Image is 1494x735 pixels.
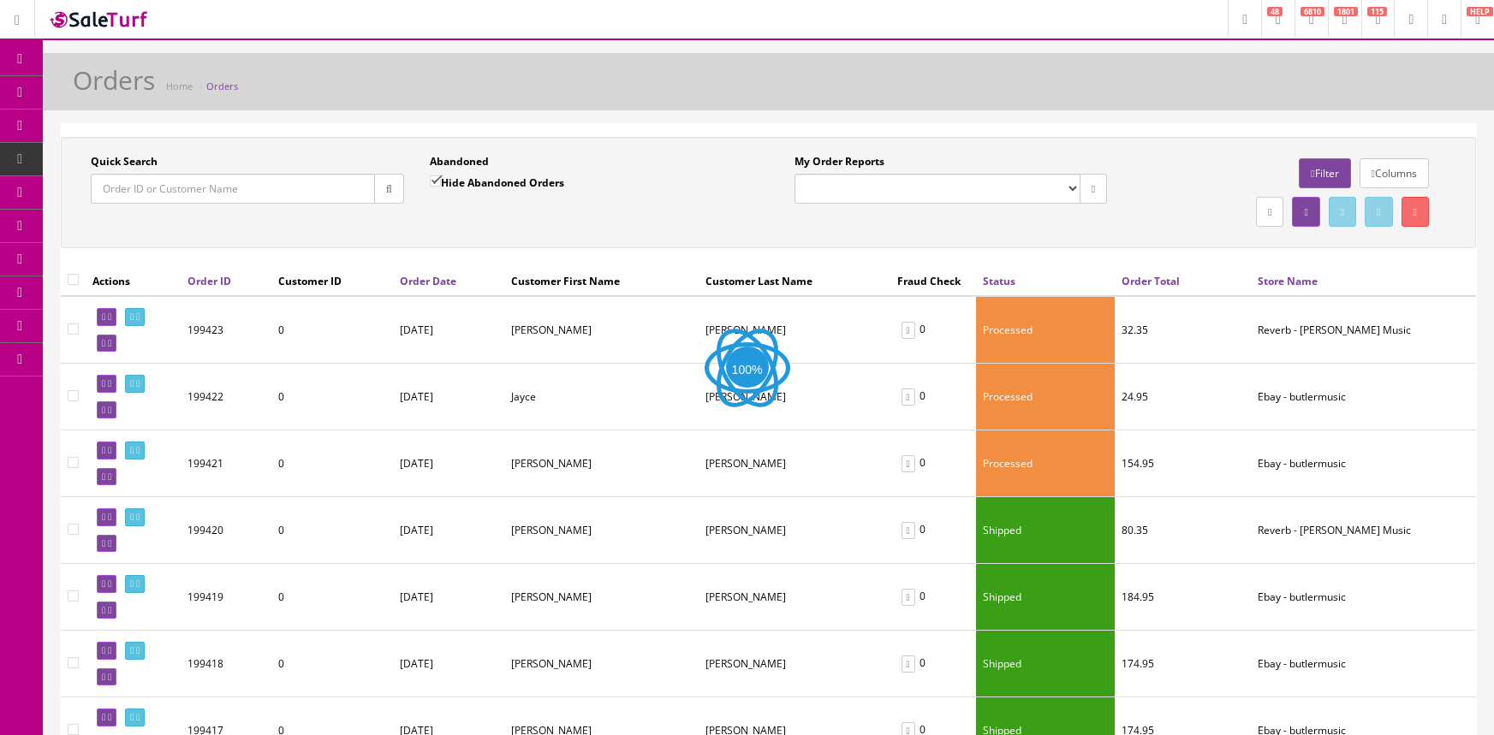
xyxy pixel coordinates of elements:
label: Hide Abandoned Orders [430,174,564,191]
img: SaleTurf [48,8,151,31]
span: 48 [1267,7,1283,16]
td: 0 [271,364,393,430]
td: Luna [699,631,890,697]
h1: Orders [73,66,155,94]
td: 32.35 [1115,296,1251,364]
td: Ebay - butlermusic [1251,631,1476,697]
td: Reverb - Butler Music [1251,497,1476,564]
a: Order Date [400,274,456,288]
th: Customer Last Name [699,265,890,296]
td: [DATE] [393,364,504,430]
th: Fraud Check [890,265,977,296]
td: 0 [890,364,977,430]
th: Actions [86,265,181,296]
td: 199420 [181,497,271,564]
td: Shipped [976,564,1114,631]
td: 0 [271,631,393,697]
label: Quick Search [91,154,158,169]
td: [DATE] [393,296,504,364]
td: 199421 [181,430,271,497]
td: [DATE] [393,430,504,497]
td: Ebay - butlermusic [1251,364,1476,430]
td: 199419 [181,564,271,631]
a: Orders [206,80,238,92]
a: Status [983,274,1015,288]
span: HELP [1467,7,1493,16]
a: Order ID [187,274,231,288]
td: [DATE] [393,564,504,631]
td: Shipped [976,631,1114,697]
td: 154.95 [1115,430,1251,497]
td: Ebay - butlermusic [1251,564,1476,631]
label: My Order Reports [795,154,884,169]
td: Manes [699,296,890,364]
td: Processed [976,364,1114,430]
td: 0 [890,296,977,364]
input: Order ID or Customer Name [91,174,375,204]
td: 80.35 [1115,497,1251,564]
td: David [504,564,699,631]
td: 199418 [181,631,271,697]
td: Luna [699,564,890,631]
a: Order Total [1122,274,1180,288]
td: 0 [890,631,977,697]
span: 1801 [1334,7,1358,16]
input: Hide Abandoned Orders [430,175,441,187]
td: Processed [976,296,1114,364]
span: 115 [1367,7,1387,16]
th: Customer ID [271,265,393,296]
td: Processed [976,430,1114,497]
td: 0 [271,564,393,631]
td: 0 [271,430,393,497]
td: 0 [890,564,977,631]
td: Ebay - butlermusic [1251,430,1476,497]
td: David [504,631,699,697]
td: Miller [699,364,890,430]
a: Home [166,80,193,92]
a: Filter [1299,158,1350,188]
td: MARK [504,497,699,564]
td: 0 [271,497,393,564]
td: MONTOYA [699,497,890,564]
span: 6810 [1301,7,1324,16]
td: Robert [504,296,699,364]
td: 0 [271,296,393,364]
td: 199423 [181,296,271,364]
td: Kelly [504,430,699,497]
th: Customer First Name [504,265,699,296]
a: Store Name [1258,274,1318,288]
td: 199422 [181,364,271,430]
td: 24.95 [1115,364,1251,430]
td: 174.95 [1115,631,1251,697]
td: Reverb - Butler Music [1251,296,1476,364]
td: 0 [890,430,977,497]
td: 184.95 [1115,564,1251,631]
td: [DATE] [393,631,504,697]
td: Jayce [504,364,699,430]
td: 0 [890,497,977,564]
label: Abandoned [430,154,489,169]
td: Williams [699,430,890,497]
a: Columns [1360,158,1429,188]
td: [DATE] [393,497,504,564]
td: Shipped [976,497,1114,564]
